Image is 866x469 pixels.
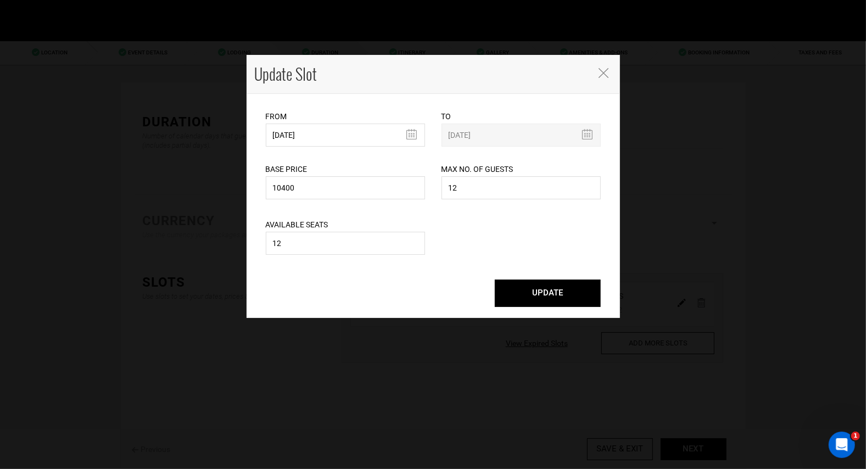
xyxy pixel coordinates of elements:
input: Price [266,176,425,199]
h4: Update Slot [255,63,587,85]
label: To [442,111,451,122]
label: Available Seats [266,219,328,230]
span: 1 [851,432,860,440]
input: Select Start Date [266,124,425,147]
button: Close [598,66,609,78]
button: UPDATE [495,280,601,307]
label: From [266,111,287,122]
iframe: Intercom live chat [829,432,855,458]
label: Base Price [266,164,308,175]
label: Max No. of Guests [442,164,513,175]
input: Available Seats [266,232,425,255]
input: No. of guests [442,176,601,199]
